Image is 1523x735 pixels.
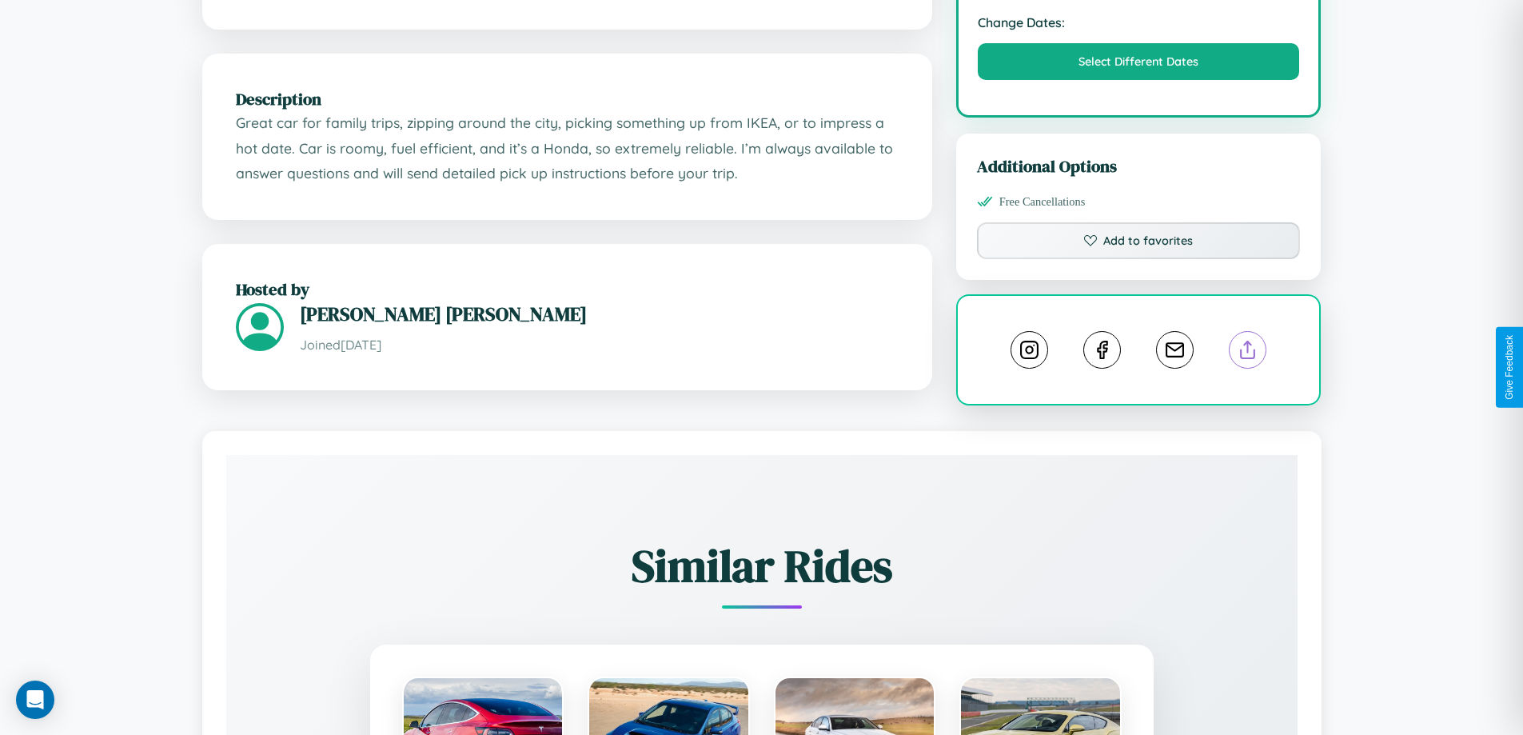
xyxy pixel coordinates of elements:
h2: Description [236,87,899,110]
button: Select Different Dates [978,43,1300,80]
h2: Similar Rides [282,535,1242,597]
h3: [PERSON_NAME] [PERSON_NAME] [300,301,899,327]
div: Give Feedback [1504,335,1515,400]
p: Joined [DATE] [300,334,899,357]
div: Open Intercom Messenger [16,681,54,719]
span: Free Cancellations [999,195,1086,209]
strong: Change Dates: [978,14,1300,30]
h3: Additional Options [977,154,1301,178]
h2: Hosted by [236,278,899,301]
button: Add to favorites [977,222,1301,259]
p: Great car for family trips, zipping around the city, picking something up from IKEA, or to impres... [236,110,899,186]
